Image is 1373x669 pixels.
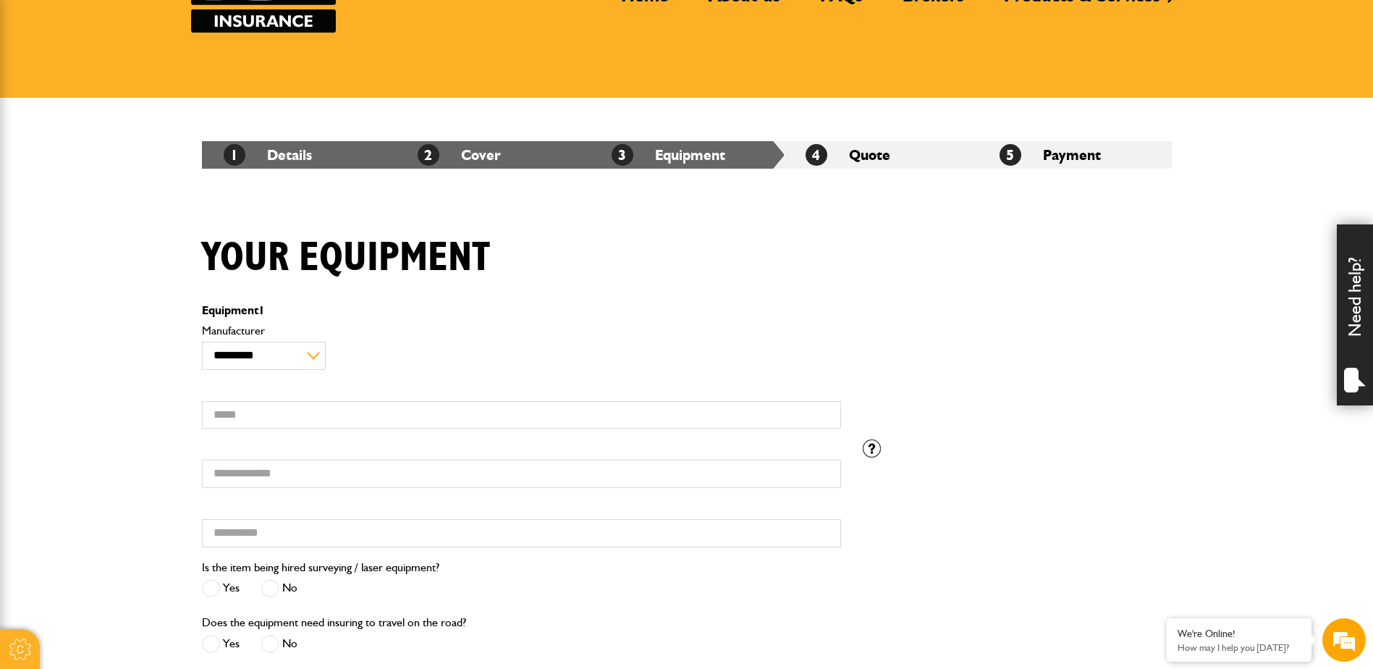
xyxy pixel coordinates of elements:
[202,562,439,573] label: Is the item being hired surveying / laser equipment?
[224,144,245,166] span: 1
[590,141,784,169] li: Equipment
[784,141,978,169] li: Quote
[224,146,312,164] a: 1Details
[261,635,297,653] label: No
[978,141,1172,169] li: Payment
[202,579,240,597] label: Yes
[261,579,297,597] label: No
[202,325,841,337] label: Manufacturer
[202,305,841,316] p: Equipment
[418,144,439,166] span: 2
[258,303,265,317] span: 1
[202,234,490,282] h1: Your equipment
[612,144,633,166] span: 3
[1000,144,1021,166] span: 5
[202,635,240,653] label: Yes
[202,617,466,628] label: Does the equipment need insuring to travel on the road?
[418,146,501,164] a: 2Cover
[1178,628,1301,640] div: We're Online!
[1337,224,1373,405] div: Need help?
[1178,642,1301,653] p: How may I help you today?
[806,144,827,166] span: 4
